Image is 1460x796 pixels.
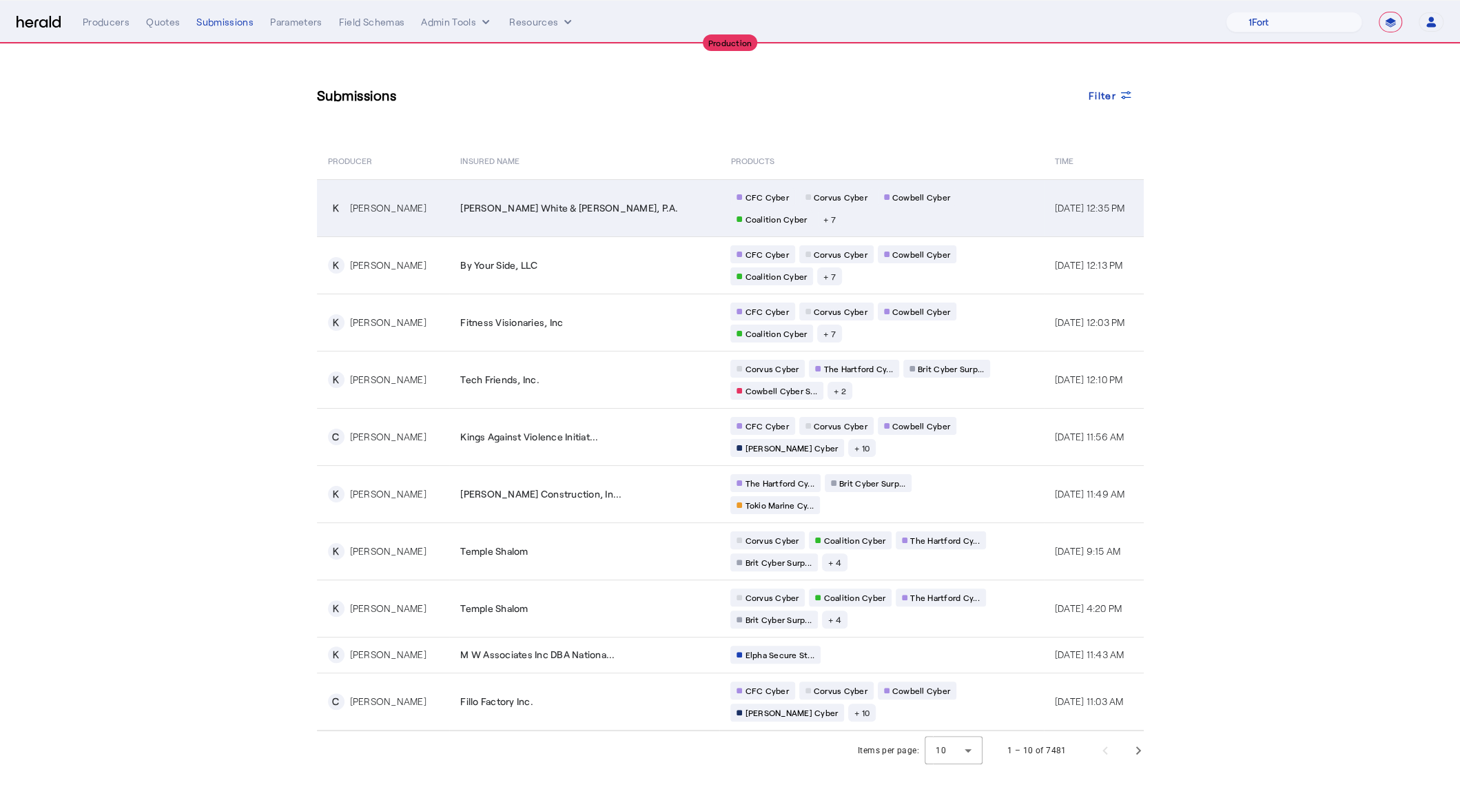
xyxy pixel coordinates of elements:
[328,600,345,617] div: K
[17,16,61,29] img: Herald Logo
[1055,202,1125,214] span: [DATE] 12:35 PM
[1055,545,1121,557] span: [DATE] 9:15 AM
[460,602,528,615] span: Temple Shalom
[745,592,799,603] span: Corvus Cyber
[1055,374,1123,385] span: [DATE] 12:10 PM
[703,34,758,51] div: Production
[460,648,615,662] span: M W Associates Inc DBA Nationa...
[460,373,539,387] span: Tech Friends, Inc.
[745,535,799,546] span: Corvus Cyber
[745,328,807,339] span: Coalition Cyber
[196,15,254,29] div: Submissions
[328,646,345,663] div: K
[350,373,426,387] div: [PERSON_NAME]
[745,707,838,718] span: [PERSON_NAME] Cyber
[910,535,980,546] span: The Hartford Cy...
[328,257,345,274] div: K
[460,316,563,329] span: Fitness Visionaries, Inc
[317,85,397,105] h3: Submissions
[350,430,426,444] div: [PERSON_NAME]
[918,363,985,374] span: Brit Cyber Surp...
[823,535,885,546] span: Coalition Cyber
[270,15,322,29] div: Parameters
[854,707,870,718] span: + 10
[858,744,919,757] div: Items per page:
[834,385,846,396] span: + 2
[328,693,345,710] div: C
[83,15,130,29] div: Producers
[1007,744,1067,757] div: 1 – 10 of 7481
[745,214,807,225] span: Coalition Cyber
[350,544,426,558] div: [PERSON_NAME]
[328,543,345,560] div: K
[839,478,906,489] span: Brit Cyber Surp...
[460,695,533,708] span: Fillo Factory Inc.
[823,328,836,339] span: + 7
[745,385,817,396] span: Cowbell Cyber S...
[460,487,621,501] span: [PERSON_NAME] Construction, In...
[854,442,870,453] span: + 10
[892,249,950,260] span: Cowbell Cyber
[814,685,867,696] span: Corvus Cyber
[892,685,950,696] span: Cowbell Cyber
[350,648,426,662] div: [PERSON_NAME]
[1055,695,1124,707] span: [DATE] 11:03 AM
[814,192,867,203] span: Corvus Cyber
[1055,259,1123,271] span: [DATE] 12:13 PM
[745,614,812,625] span: Brit Cyber Surp...
[350,316,426,329] div: [PERSON_NAME]
[745,192,788,203] span: CFC Cyber
[745,306,788,317] span: CFC Cyber
[350,487,426,501] div: [PERSON_NAME]
[892,192,950,203] span: Cowbell Cyber
[1055,316,1125,328] span: [DATE] 12:03 PM
[1122,734,1155,767] button: Next page
[339,15,405,29] div: Field Schemas
[1055,649,1124,660] span: [DATE] 11:43 AM
[814,249,867,260] span: Corvus Cyber
[745,557,812,568] span: Brit Cyber Surp...
[460,544,528,558] span: Temple Shalom
[823,214,836,225] span: + 7
[328,153,373,167] span: PRODUCER
[892,420,950,431] span: Cowbell Cyber
[745,442,838,453] span: [PERSON_NAME] Cyber
[892,306,950,317] span: Cowbell Cyber
[745,363,799,374] span: Corvus Cyber
[745,685,788,696] span: CFC Cyber
[745,249,788,260] span: CFC Cyber
[328,371,345,388] div: K
[1055,153,1073,167] span: Time
[146,15,180,29] div: Quotes
[328,429,345,445] div: C
[823,271,836,282] span: + 7
[1055,602,1122,614] span: [DATE] 4:20 PM
[823,592,885,603] span: Coalition Cyber
[745,420,788,431] span: CFC Cyber
[509,15,575,29] button: Resources dropdown menu
[460,153,520,167] span: Insured Name
[745,500,814,511] span: Tokio Marine Cy...
[421,15,493,29] button: internal dropdown menu
[814,306,867,317] span: Corvus Cyber
[460,258,537,272] span: By Your Side, LLC
[828,614,841,625] span: + 4
[828,557,841,568] span: + 4
[823,363,893,374] span: The Hartford Cy...
[745,271,807,282] span: Coalition Cyber
[350,258,426,272] div: [PERSON_NAME]
[350,695,426,708] div: [PERSON_NAME]
[1089,88,1116,103] span: Filter
[460,430,598,444] span: Kings Against Violence Initiat...
[328,314,345,331] div: K
[745,649,814,660] span: Elpha Secure St...
[350,201,426,215] div: [PERSON_NAME]
[328,200,345,216] div: K
[328,486,345,502] div: K
[910,592,980,603] span: The Hartford Cy...
[317,141,1144,731] table: Table view of all submissions by your platform
[460,201,678,215] span: [PERSON_NAME] White & [PERSON_NAME], P.A.
[814,420,867,431] span: Corvus Cyber
[1055,488,1125,500] span: [DATE] 11:49 AM
[1078,83,1144,108] button: Filter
